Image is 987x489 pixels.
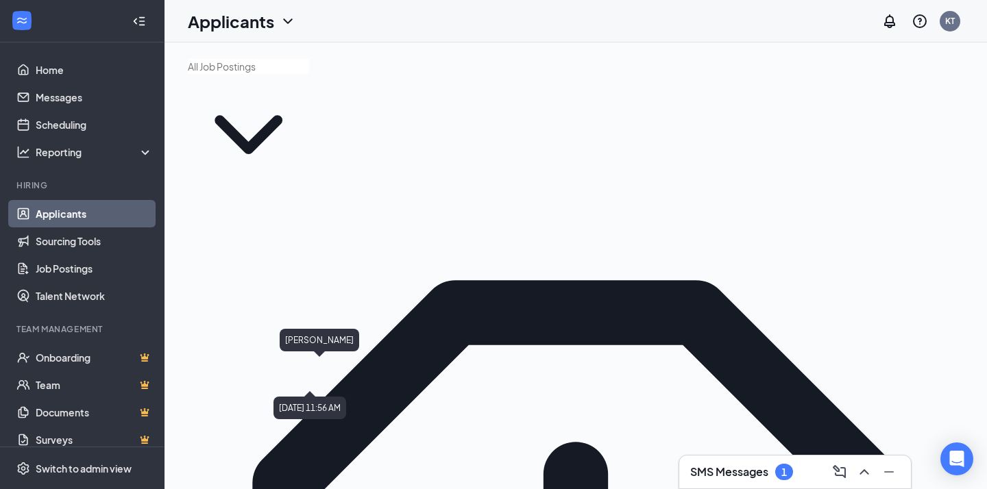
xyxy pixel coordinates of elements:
[36,462,132,475] div: Switch to admin view
[781,466,787,478] div: 1
[273,397,346,419] div: [DATE] 11:56 AM
[829,461,851,483] button: ComposeMessage
[912,13,928,29] svg: QuestionInfo
[853,461,875,483] button: ChevronUp
[36,399,153,426] a: DocumentsCrown
[280,329,359,351] div: [PERSON_NAME]
[36,255,153,282] a: Job Postings
[36,200,153,227] a: Applicants
[16,462,30,475] svg: Settings
[940,442,973,475] div: Open Intercom Messenger
[831,464,848,480] svg: ComposeMessage
[36,426,153,453] a: SurveysCrown
[36,344,153,371] a: OnboardingCrown
[36,84,153,111] a: Messages
[16,323,150,335] div: Team Management
[188,74,309,195] svg: ChevronDown
[36,111,153,138] a: Scheduling
[15,14,29,27] svg: WorkstreamLogo
[36,282,153,310] a: Talent Network
[881,464,897,480] svg: Minimize
[690,464,768,479] h3: SMS Messages
[36,56,153,84] a: Home
[878,461,900,483] button: Minimize
[881,13,898,29] svg: Notifications
[856,464,873,480] svg: ChevronUp
[945,15,955,27] div: KT
[280,13,296,29] svg: ChevronDown
[188,10,274,33] h1: Applicants
[188,59,309,74] input: All Job Postings
[36,227,153,255] a: Sourcing Tools
[36,145,154,159] div: Reporting
[16,145,30,159] svg: Analysis
[16,179,150,191] div: Hiring
[132,14,146,28] svg: Collapse
[36,371,153,399] a: TeamCrown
